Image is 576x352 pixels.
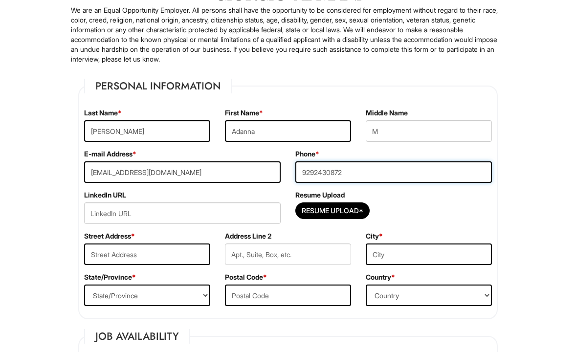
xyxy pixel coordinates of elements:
button: Resume Upload*Resume Upload* [295,202,370,219]
label: Country [366,272,395,282]
select: State/Province [84,285,210,306]
input: Phone [295,161,492,183]
input: Last Name [84,120,210,142]
label: Resume Upload [295,190,345,200]
label: LinkedIn URL [84,190,126,200]
label: Address Line 2 [225,231,271,241]
label: City [366,231,383,241]
input: Apt., Suite, Box, etc. [225,243,351,265]
input: City [366,243,492,265]
label: Last Name [84,108,122,118]
label: Phone [295,149,319,159]
p: We are an Equal Opportunity Employer. All persons shall have the opportunity to be considered for... [71,5,505,64]
input: LinkedIn URL [84,202,281,224]
legend: Job Availability [84,329,190,344]
input: Postal Code [225,285,351,306]
label: Street Address [84,231,135,241]
input: Street Address [84,243,210,265]
label: Postal Code [225,272,267,282]
input: Middle Name [366,120,492,142]
legend: Personal Information [84,79,232,93]
label: Middle Name [366,108,408,118]
label: First Name [225,108,263,118]
input: First Name [225,120,351,142]
label: State/Province [84,272,136,282]
input: E-mail Address [84,161,281,183]
label: E-mail Address [84,149,136,159]
select: Country [366,285,492,306]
